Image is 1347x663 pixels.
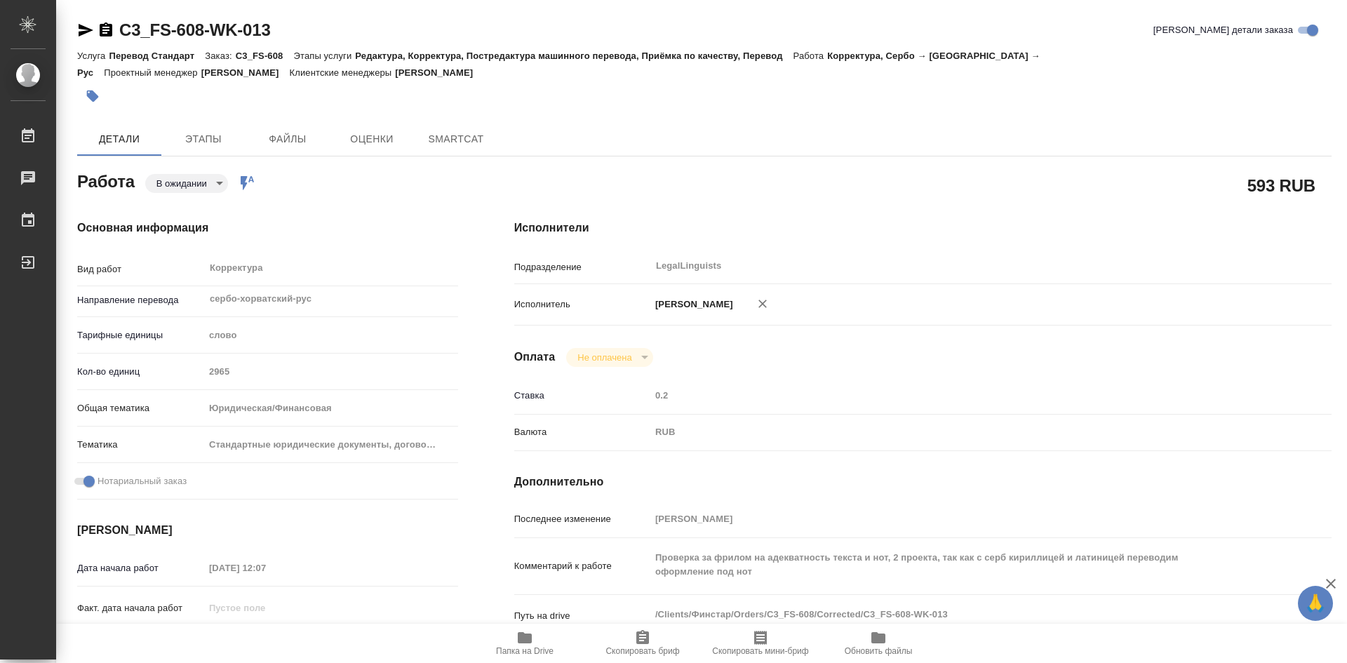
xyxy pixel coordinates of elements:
[77,51,109,61] p: Услуга
[204,361,458,382] input: Пустое поле
[293,51,355,61] p: Этапы услуги
[170,130,237,148] span: Этапы
[702,624,819,663] button: Скопировать мини-бриф
[514,389,650,403] p: Ставка
[573,351,636,363] button: Не оплачена
[77,401,204,415] p: Общая тематика
[650,297,733,312] p: [PERSON_NAME]
[793,51,828,61] p: Работа
[204,396,458,420] div: Юридическая/Финансовая
[584,624,702,663] button: Скопировать бриф
[605,646,679,656] span: Скопировать бриф
[355,51,793,61] p: Редактура, Корректура, Постредактура машинного перевода, Приёмка по качеству, Перевод
[86,130,153,148] span: Детали
[204,598,327,618] input: Пустое поле
[77,328,204,342] p: Тарифные единицы
[77,522,458,539] h4: [PERSON_NAME]
[514,512,650,526] p: Последнее изменение
[514,425,650,439] p: Валюта
[152,178,211,189] button: В ожидании
[119,20,271,39] a: C3_FS-608-WK-013
[1298,586,1333,621] button: 🙏
[514,260,650,274] p: Подразделение
[205,51,235,61] p: Заказ:
[145,174,228,193] div: В ожидании
[236,51,294,61] p: C3_FS-608
[290,67,396,78] p: Клиентские менеджеры
[77,438,204,452] p: Тематика
[514,609,650,623] p: Путь на drive
[104,67,201,78] p: Проектный менеджер
[514,474,1332,490] h4: Дополнительно
[747,288,778,319] button: Удалить исполнителя
[650,385,1264,406] input: Пустое поле
[77,561,204,575] p: Дата начала работ
[98,22,114,39] button: Скопировать ссылку
[514,297,650,312] p: Исполнитель
[204,433,458,457] div: Стандартные юридические документы, договоры, уставы
[77,262,204,276] p: Вид работ
[77,81,108,112] button: Добавить тэг
[514,559,650,573] p: Комментарий к работе
[514,220,1332,236] h4: Исполнители
[77,220,458,236] h4: Основная информация
[1247,173,1315,197] h2: 593 RUB
[77,365,204,379] p: Кол-во единиц
[650,546,1264,584] textarea: Проверка за фрилом на адекватность текста и нот, 2 проекта, так как с серб кириллицей и латиницей...
[77,168,135,193] h2: Работа
[819,624,937,663] button: Обновить файлы
[77,22,94,39] button: Скопировать ссылку для ЯМессенджера
[712,646,808,656] span: Скопировать мини-бриф
[77,601,204,615] p: Факт. дата начала работ
[1153,23,1293,37] span: [PERSON_NAME] детали заказа
[650,420,1264,444] div: RUB
[98,474,187,488] span: Нотариальный заказ
[109,51,205,61] p: Перевод Стандарт
[650,509,1264,529] input: Пустое поле
[496,646,554,656] span: Папка на Drive
[422,130,490,148] span: SmartCat
[338,130,406,148] span: Оценки
[201,67,290,78] p: [PERSON_NAME]
[466,624,584,663] button: Папка на Drive
[77,293,204,307] p: Направление перевода
[254,130,321,148] span: Файлы
[395,67,483,78] p: [PERSON_NAME]
[650,603,1264,627] textarea: /Clients/Финстар/Orders/C3_FS-608/Corrected/C3_FS-608-WK-013
[566,348,652,367] div: В ожидании
[845,646,913,656] span: Обновить файлы
[1304,589,1327,618] span: 🙏
[204,558,327,578] input: Пустое поле
[204,323,458,347] div: слово
[514,349,556,366] h4: Оплата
